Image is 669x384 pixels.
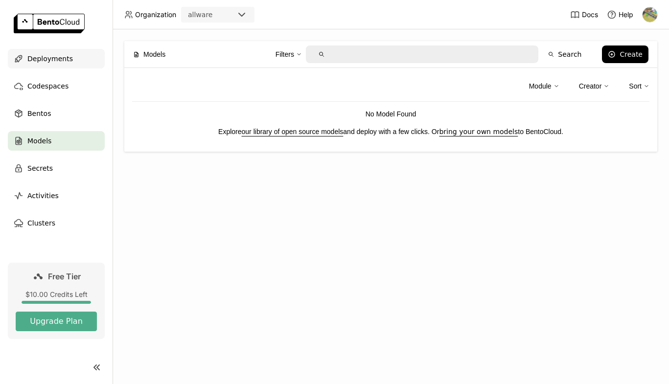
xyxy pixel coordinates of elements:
img: logo [14,14,85,33]
a: Models [8,131,105,151]
a: Codespaces [8,76,105,96]
a: Docs [570,10,598,20]
div: Sort [629,81,642,91]
button: Upgrade Plan [16,312,97,331]
div: $10.00 Credits Left [16,290,97,299]
div: Filters [276,44,302,65]
img: Santiago Habit [643,7,657,22]
span: Deployments [27,53,73,65]
div: Sort [629,76,649,96]
button: Create [602,45,648,63]
span: Docs [582,10,598,19]
span: Clusters [27,217,55,229]
a: Deployments [8,49,105,68]
a: Free Tier$10.00 Credits LeftUpgrade Plan [8,263,105,339]
span: Free Tier [48,271,81,281]
span: Codespaces [27,80,69,92]
div: Create [620,50,643,58]
div: Creator [579,81,602,91]
span: Help [619,10,633,19]
p: Explore and deploy with a few clicks. Or to BentoCloud. [132,126,649,137]
div: Module [529,81,552,91]
span: Activities [27,190,59,202]
a: Activities [8,186,105,205]
span: Models [143,49,165,60]
a: Secrets [8,158,105,178]
div: Help [607,10,633,20]
input: Selected allware. [213,10,214,20]
p: No Model Found [132,109,649,119]
span: Models [27,135,51,147]
div: Creator [579,76,610,96]
span: Bentos [27,108,51,119]
a: Bentos [8,104,105,123]
a: our library of open source models [242,128,344,136]
div: allware [188,10,212,20]
span: Secrets [27,162,53,174]
button: Search [542,45,587,63]
div: Module [529,76,559,96]
a: bring your own models [439,128,518,136]
a: Clusters [8,213,105,233]
span: Organization [135,10,176,19]
div: Filters [276,49,294,60]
